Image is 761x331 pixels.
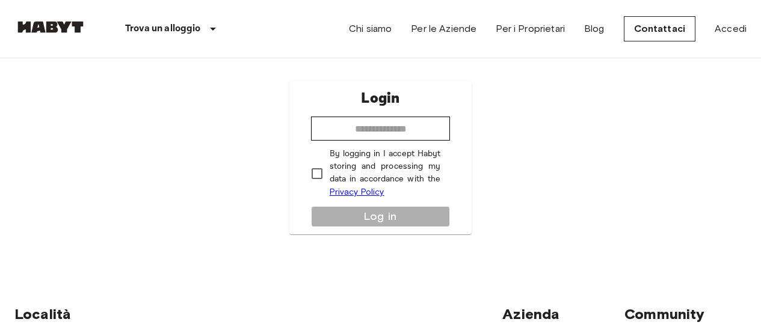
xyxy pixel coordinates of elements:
[14,21,87,33] img: Habyt
[349,22,392,36] a: Chi siamo
[411,22,476,36] a: Per le Aziende
[330,187,384,197] a: Privacy Policy
[584,22,605,36] a: Blog
[14,305,71,323] span: Località
[715,22,747,36] a: Accedi
[125,22,201,36] p: Trova un alloggio
[330,148,441,199] p: By logging in I accept Habyt storing and processing my data in accordance with the
[624,16,696,41] a: Contattaci
[361,88,399,109] p: Login
[624,305,704,323] span: Community
[502,305,559,323] span: Azienda
[496,22,565,36] a: Per i Proprietari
